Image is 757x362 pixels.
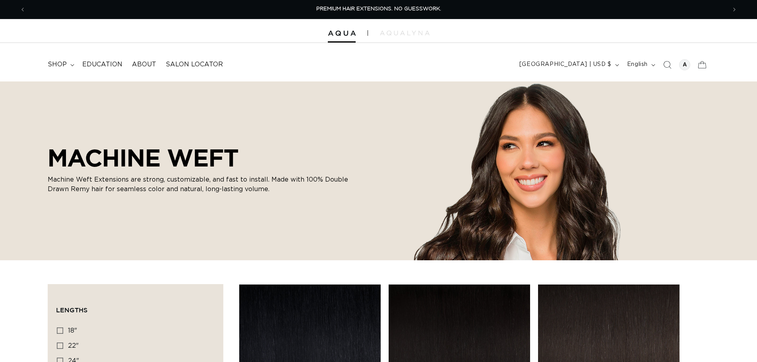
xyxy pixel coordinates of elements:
[48,60,67,69] span: shop
[726,2,743,17] button: Next announcement
[316,6,441,12] span: PREMIUM HAIR EXTENSIONS. NO GUESSWORK.
[658,56,676,74] summary: Search
[56,306,87,314] span: Lengths
[48,175,350,194] p: Machine Weft Extensions are strong, customizable, and fast to install. Made with 100% Double Draw...
[68,343,79,349] span: 22"
[161,56,228,74] a: Salon Locator
[380,31,430,35] img: aqualyna.com
[82,60,122,69] span: Education
[622,57,658,72] button: English
[14,2,31,17] button: Previous announcement
[48,144,350,172] h2: MACHINE WEFT
[515,57,622,72] button: [GEOGRAPHIC_DATA] | USD $
[519,60,612,69] span: [GEOGRAPHIC_DATA] | USD $
[328,31,356,36] img: Aqua Hair Extensions
[43,56,77,74] summary: shop
[127,56,161,74] a: About
[132,60,156,69] span: About
[166,60,223,69] span: Salon Locator
[56,292,215,321] summary: Lengths (0 selected)
[77,56,127,74] a: Education
[627,60,648,69] span: English
[68,327,77,334] span: 18"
